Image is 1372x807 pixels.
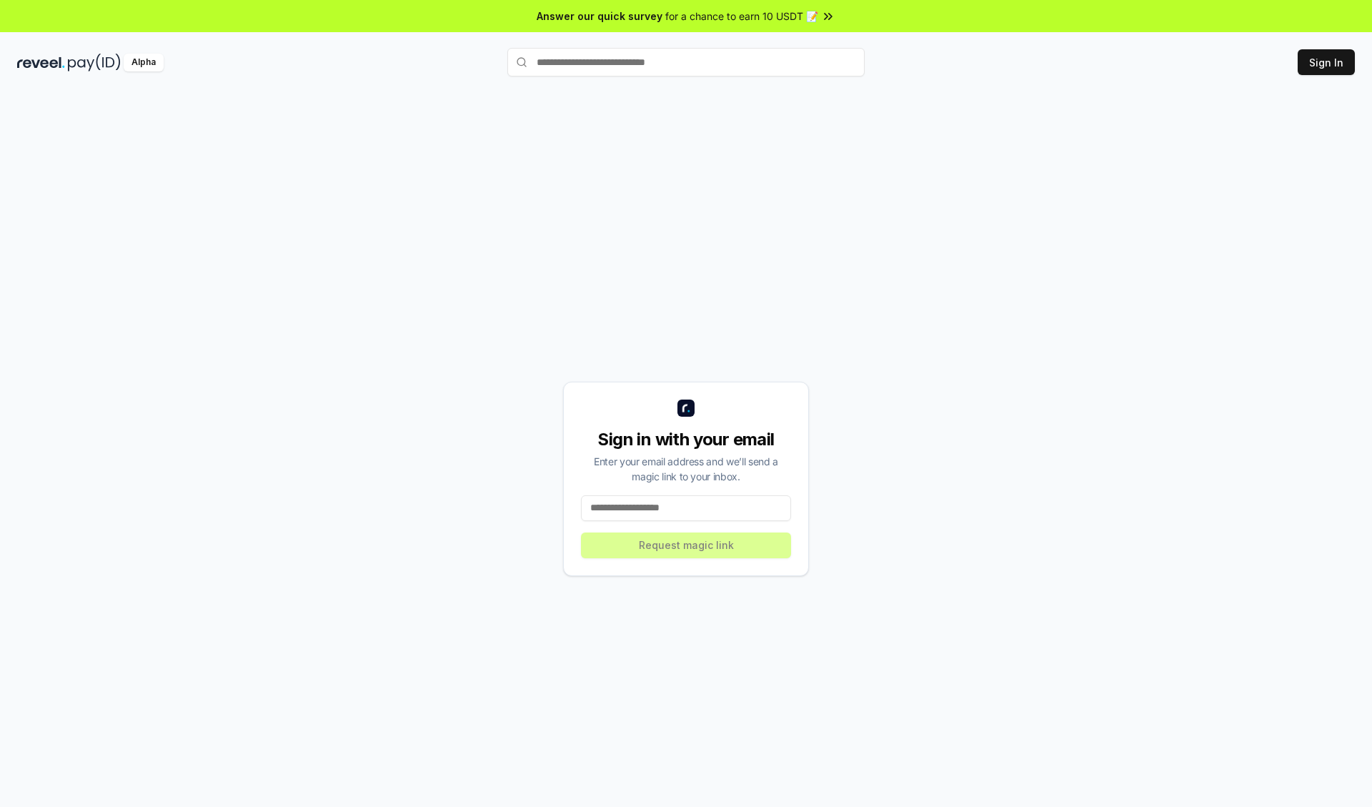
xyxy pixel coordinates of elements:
div: Alpha [124,54,164,71]
div: Enter your email address and we’ll send a magic link to your inbox. [581,454,791,484]
span: for a chance to earn 10 USDT 📝 [665,9,818,24]
img: logo_small [677,400,695,417]
span: Answer our quick survey [537,9,662,24]
img: pay_id [68,54,121,71]
div: Sign in with your email [581,428,791,451]
img: reveel_dark [17,54,65,71]
button: Sign In [1298,49,1355,75]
